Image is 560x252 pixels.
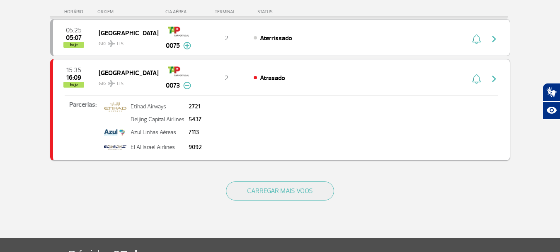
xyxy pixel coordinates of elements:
p: Parcerias: [53,100,102,149]
span: GIG [99,36,152,48]
button: Abrir recursos assistivos. [543,101,560,120]
div: TERMINAL [199,9,253,15]
p: 2721 [189,104,202,110]
span: 2 [225,34,228,42]
span: 0073 [166,81,180,91]
img: menos-info-painel-voo.svg [183,82,191,89]
img: azul.png [104,125,125,139]
span: Aterrissado [260,34,292,42]
div: Plugin de acessibilidade da Hand Talk. [543,83,560,120]
span: [GEOGRAPHIC_DATA] [99,67,152,78]
p: Beijing Capital Airlines [131,117,184,122]
span: hoje [63,82,84,88]
span: 2025-09-30 05:07:39 [66,35,82,41]
img: etihad_airways.png [104,100,126,114]
img: seta-direita-painel-voo.svg [489,34,499,44]
span: 2025-09-30 16:09:00 [66,75,81,81]
img: seta-direita-painel-voo.svg [489,74,499,84]
img: sino-painel-voo.svg [472,34,481,44]
p: 7113 [189,130,202,135]
span: [GEOGRAPHIC_DATA] [99,27,152,38]
span: 2 [225,74,228,82]
span: GIG [99,76,152,88]
img: mais-info-painel-voo.svg [183,42,191,49]
div: ORIGEM [97,9,158,15]
p: Etihad Airways [131,104,184,110]
span: 0075 [166,41,180,51]
button: CARREGAR MAIS VOOS [226,181,334,201]
div: CIA AÉREA [158,9,199,15]
img: destiny_airplane.svg [108,80,115,87]
img: El-AL.png [104,140,126,154]
img: destiny_airplane.svg [108,40,115,47]
p: 5437 [189,117,202,122]
span: LIS [117,80,124,88]
div: HORÁRIO [53,9,98,15]
span: 2025-09-30 15:35:00 [66,67,81,73]
span: hoje [63,42,84,48]
div: STATUS [253,9,321,15]
button: Abrir tradutor de língua de sinais. [543,83,560,101]
span: LIS [117,40,124,48]
span: Atrasado [260,74,285,82]
p: Azul Linhas Aéreas [131,130,184,135]
p: El Al Israel Airlines [131,144,184,150]
p: 9092 [189,144,202,150]
span: 2025-09-30 05:25:00 [66,27,82,33]
img: sino-painel-voo.svg [472,74,481,84]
